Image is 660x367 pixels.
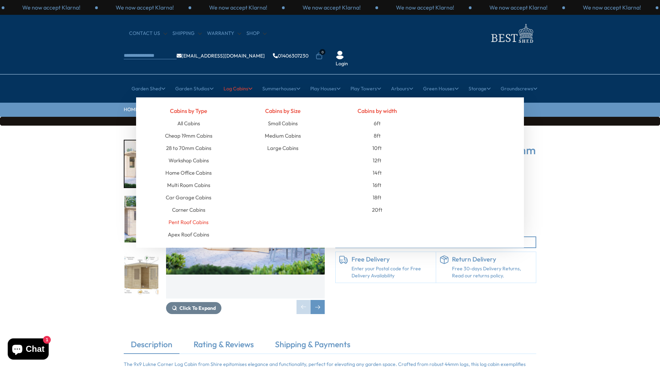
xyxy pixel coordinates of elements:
[124,339,179,354] a: Description
[487,22,536,45] img: logo
[172,204,205,216] a: Corner Cabins
[565,4,659,11] div: 3 / 3
[336,60,348,67] a: Login
[265,130,301,142] a: Medium Cabins
[6,338,51,361] inbox-online-store-chat: Shopify online store chat
[124,106,138,113] a: HOME
[5,4,98,11] div: 3 / 3
[124,140,158,187] img: Lukne3x3-2_5-2_200x200.jpg
[166,191,211,204] a: Car Garage Cabins
[207,30,241,37] a: Warranty
[124,140,159,188] div: 1 / 10
[373,179,381,191] a: 16ft
[167,179,210,191] a: Multi Room Cabins
[423,80,459,97] a: Green Houses
[583,4,641,11] p: We now accept Klarna!
[372,204,383,216] a: 20ft
[319,49,325,55] span: 0
[489,4,548,11] p: We now accept Klarna!
[268,339,357,354] a: Shipping & Payments
[224,80,252,97] a: Log Cabins
[169,154,209,167] a: Workshop Cabins
[124,251,158,298] img: Lukne3x3-2_5-specification_200x200.jpg
[187,339,261,354] a: Rating & Reviews
[285,4,378,11] div: 3 / 3
[452,255,533,263] h6: Return Delivery
[175,80,214,97] a: Garden Studios
[246,30,267,37] a: Shop
[373,154,381,167] a: 12ft
[472,4,565,11] div: 2 / 3
[372,142,382,154] a: 10ft
[147,104,231,117] h4: Cabins by Type
[241,104,325,117] h4: Cabins by Size
[302,4,361,11] p: We now accept Klarna!
[373,167,382,179] a: 14ft
[374,130,381,142] a: 8ft
[310,80,341,97] a: Play Houses
[166,142,211,154] a: 28 to 70mm Cabins
[352,265,432,279] a: Enter your Postal code for Free Delivery Availability
[166,302,221,314] button: Click To Expand
[116,4,174,11] p: We now accept Klarna!
[177,117,200,130] a: All Cabins
[350,80,381,97] a: Play Towers
[396,4,454,11] p: We now accept Klarna!
[335,104,419,117] h4: Cabins by width
[316,53,323,60] a: 0
[267,142,298,154] a: Large Cabins
[352,255,432,263] h6: Free Delivery
[378,4,472,11] div: 1 / 3
[124,195,159,243] div: 2 / 10
[191,4,285,11] div: 2 / 3
[177,53,265,58] a: [EMAIL_ADDRESS][DOMAIN_NAME]
[209,4,267,11] p: We now accept Klarna!
[165,130,212,142] a: Cheap 19mm Cabins
[132,80,165,97] a: Garden Shed
[172,30,202,37] a: Shipping
[273,53,308,58] a: 01406307230
[129,30,167,37] a: CONTACT US
[336,51,344,59] img: User Icon
[22,4,80,11] p: We now accept Klarna!
[262,80,300,97] a: Summerhouses
[268,117,298,130] a: Small Cabins
[179,305,216,311] span: Click To Expand
[452,265,533,279] p: Free 30-days Delivery Returns, Read our returns policy.
[311,300,325,314] div: Next slide
[297,300,311,314] div: Previous slide
[469,80,491,97] a: Storage
[374,117,381,130] a: 6ft
[165,167,212,179] a: Home Office Cabins
[501,80,537,97] a: Groundscrews
[373,191,381,204] a: 18ft
[124,196,158,243] img: Lukne3x3-2_5-1_200x200.jpg
[124,250,159,299] div: 3 / 10
[391,80,413,97] a: Arbours
[169,216,208,228] a: Pent Roof Cabins
[168,228,209,241] a: Apex Roof Cabins
[98,4,191,11] div: 1 / 3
